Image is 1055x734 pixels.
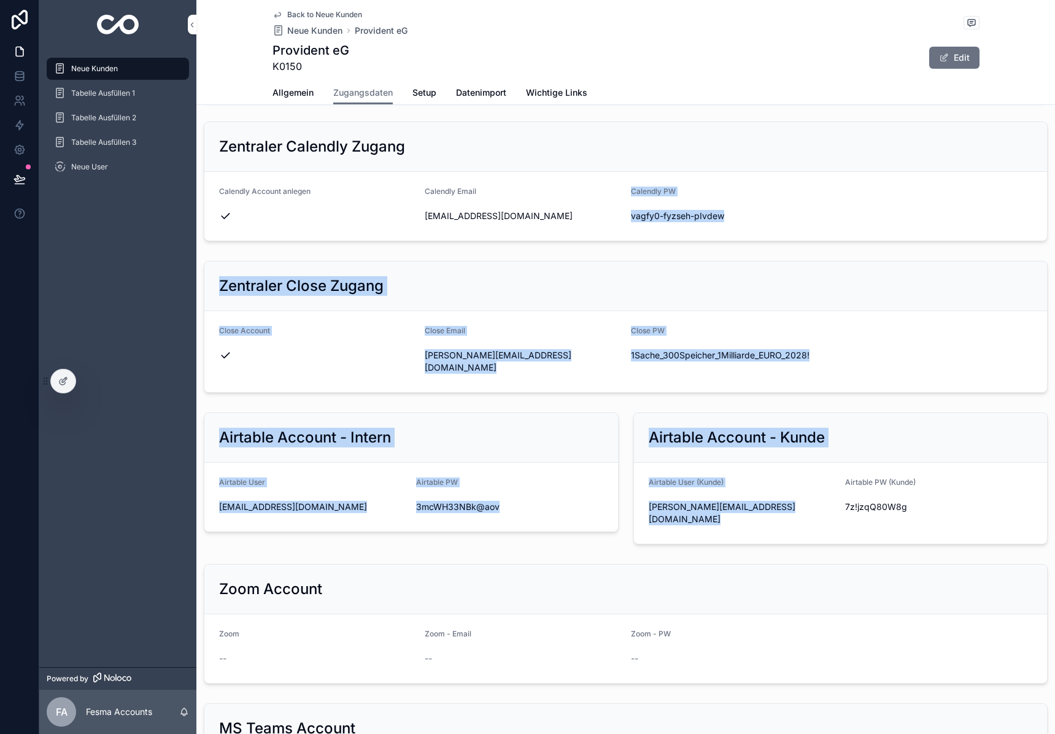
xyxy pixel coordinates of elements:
span: -- [219,652,226,665]
span: Airtable PW [416,477,458,487]
h1: Provident eG [272,42,349,59]
span: Calendly Account anlegen [219,187,311,196]
span: Tabelle Ausfüllen 1 [71,88,135,98]
a: Back to Neue Kunden [272,10,362,20]
a: Wichtige Links [526,82,587,106]
span: 1Sache_300Speicher_1Milliarde_EURO_2028! [631,349,827,361]
span: Back to Neue Kunden [287,10,362,20]
span: Datenimport [456,87,506,99]
img: App logo [97,15,139,34]
span: -- [631,652,638,665]
span: -- [425,652,432,665]
span: Close Email [425,326,465,335]
span: Setup [412,87,436,99]
a: Tabelle Ausfüllen 3 [47,131,189,153]
span: vagfy0-fyzseh-pIvdew [631,210,827,222]
span: Close Account [219,326,270,335]
span: [PERSON_NAME][EMAIL_ADDRESS][DOMAIN_NAME] [425,349,620,374]
span: K0150 [272,59,349,74]
h2: Zentraler Close Zugang [219,276,384,296]
span: [EMAIL_ADDRESS][DOMAIN_NAME] [425,210,620,222]
span: Neue User [71,162,108,172]
a: Powered by [39,667,196,690]
span: Powered by [47,674,88,684]
a: Setup [412,82,436,106]
span: 7z!jzqQ80W8g [845,501,1032,513]
span: Tabelle Ausfüllen 2 [71,113,136,123]
a: Allgemein [272,82,314,106]
span: Airtable User (Kunde) [649,477,724,487]
a: Zugangsdaten [333,82,393,105]
span: Airtable PW (Kunde) [845,477,916,487]
span: Close PW [631,326,665,335]
p: Fesma Accounts [86,706,152,718]
span: Airtable User [219,477,265,487]
a: Tabelle Ausfüllen 2 [47,107,189,129]
span: FA [56,705,68,719]
span: Zoom - PW [631,629,671,638]
h2: Airtable Account - Kunde [649,428,825,447]
a: Tabelle Ausfüllen 1 [47,82,189,104]
button: Edit [929,47,980,69]
span: Calendly PW [631,187,676,196]
span: 3mcWH33NBk@aov [416,501,603,513]
span: [EMAIL_ADDRESS][DOMAIN_NAME] [219,501,406,513]
h2: Zoom Account [219,579,322,599]
div: scrollable content [39,49,196,194]
a: Neue User [47,156,189,178]
a: Neue Kunden [47,58,189,80]
span: Tabelle Ausfüllen 3 [71,137,136,147]
span: Calendly Email [425,187,476,196]
a: Datenimport [456,82,506,106]
span: Wichtige Links [526,87,587,99]
h2: Airtable Account - Intern [219,428,391,447]
span: [PERSON_NAME][EMAIL_ADDRESS][DOMAIN_NAME] [649,501,836,525]
span: Zugangsdaten [333,87,393,99]
a: Provident eG [355,25,408,37]
span: Allgemein [272,87,314,99]
span: Neue Kunden [287,25,342,37]
span: Zoom - Email [425,629,471,638]
h2: Zentraler Calendly Zugang [219,137,405,156]
a: Neue Kunden [272,25,342,37]
span: Zoom [219,629,239,638]
span: Neue Kunden [71,64,118,74]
